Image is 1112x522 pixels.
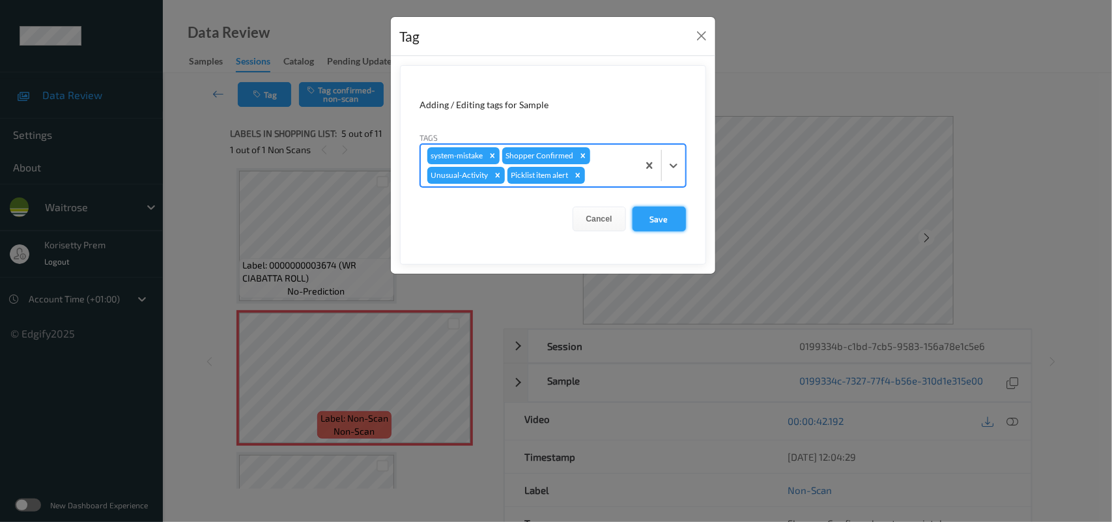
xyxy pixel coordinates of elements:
[485,147,500,164] div: Remove system-mistake
[507,167,571,184] div: Picklist item alert
[571,167,585,184] div: Remove Picklist item alert
[420,132,438,143] label: Tags
[576,147,590,164] div: Remove Shopper Confirmed
[573,207,626,231] button: Cancel
[427,167,491,184] div: Unusual-Activity
[491,167,505,184] div: Remove Unusual-Activity
[400,26,420,47] div: Tag
[633,207,686,231] button: Save
[692,27,711,45] button: Close
[427,147,485,164] div: system-mistake
[502,147,576,164] div: Shopper Confirmed
[420,98,686,111] div: Adding / Editing tags for Sample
